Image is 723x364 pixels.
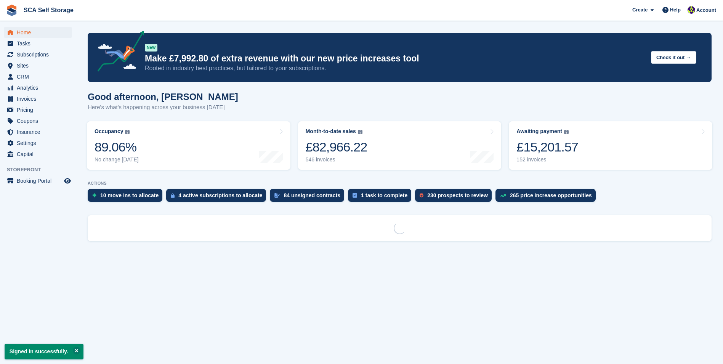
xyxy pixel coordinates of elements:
[4,93,72,104] a: menu
[17,93,63,104] span: Invoices
[306,128,356,135] div: Month-to-date sales
[4,38,72,49] a: menu
[95,128,123,135] div: Occupancy
[298,121,502,170] a: Month-to-date sales £82,966.22 546 invoices
[95,156,139,163] div: No change [DATE]
[17,138,63,148] span: Settings
[353,193,357,198] img: task-75834270c22a3079a89374b754ae025e5fb1db73e45f91037f5363f120a921f8.svg
[427,192,488,198] div: 230 prospects to review
[88,103,238,112] p: Here's what's happening across your business [DATE]
[100,192,159,198] div: 10 move ins to allocate
[87,121,290,170] a: Occupancy 89.06% No change [DATE]
[21,4,77,16] a: SCA Self Storage
[306,139,367,155] div: £82,966.22
[274,193,280,198] img: contract_signature_icon-13c848040528278c33f63329250d36e43548de30e8caae1d1a13099fd9432cc5.svg
[688,6,695,14] img: Thomas Webb
[17,116,63,126] span: Coupons
[6,5,18,16] img: stora-icon-8386f47178a22dfd0bd8f6a31ec36ba5ce8667c1dd55bd0f319d3a0aa187defe.svg
[516,156,578,163] div: 152 invoices
[284,192,340,198] div: 84 unsigned contracts
[4,27,72,38] a: menu
[306,156,367,163] div: 546 invoices
[17,176,63,186] span: Booking Portal
[145,53,645,64] p: Make £7,992.80 of extra revenue with our new price increases tool
[4,71,72,82] a: menu
[17,38,63,49] span: Tasks
[651,51,696,64] button: Check it out →
[415,189,495,206] a: 230 prospects to review
[166,189,270,206] a: 4 active subscriptions to allocate
[564,130,569,134] img: icon-info-grey-7440780725fd019a000dd9b08b2336e03edf1995a4989e88bcd33f0948082b44.svg
[361,192,407,198] div: 1 task to complete
[4,116,72,126] a: menu
[516,139,578,155] div: £15,201.57
[95,139,139,155] div: 89.06%
[88,92,238,102] h1: Good afternoon, [PERSON_NAME]
[420,193,423,198] img: prospect-51fa495bee0391a8d652442698ab0144808aea92771e9ea1ae160a38d050c398.svg
[348,189,415,206] a: 1 task to complete
[17,71,63,82] span: CRM
[91,31,144,74] img: price-adjustments-announcement-icon-8257ccfd72463d97f412b2fc003d46551f7dbcb40ab6d574587a9cd5c0d94...
[358,130,362,134] img: icon-info-grey-7440780725fd019a000dd9b08b2336e03edf1995a4989e88bcd33f0948082b44.svg
[495,189,600,206] a: 265 price increase opportunities
[125,130,130,134] img: icon-info-grey-7440780725fd019a000dd9b08b2336e03edf1995a4989e88bcd33f0948082b44.svg
[4,138,72,148] a: menu
[145,64,645,72] p: Rooted in industry best practices, but tailored to your subscriptions.
[17,60,63,71] span: Sites
[63,176,72,185] a: Preview store
[4,105,72,115] a: menu
[4,149,72,159] a: menu
[4,49,72,60] a: menu
[145,44,157,52] div: NEW
[270,189,348,206] a: 84 unsigned contracts
[17,82,63,93] span: Analytics
[88,189,166,206] a: 10 move ins to allocate
[171,193,175,198] img: active_subscription_to_allocate_icon-d502201f5373d7db506a760aba3b589e785aa758c864c3986d89f69b8ff3...
[509,121,712,170] a: Awaiting payment £15,201.57 152 invoices
[5,344,83,359] p: Signed in successfully.
[17,49,63,60] span: Subscriptions
[500,194,506,197] img: price_increase_opportunities-93ffe204e8149a01c8c9dc8f82e8f89637d9d84a8eef4429ea346261dce0b2c0.svg
[17,127,63,137] span: Insurance
[88,181,712,186] p: ACTIONS
[516,128,562,135] div: Awaiting payment
[510,192,592,198] div: 265 price increase opportunities
[7,166,76,174] span: Storefront
[178,192,262,198] div: 4 active subscriptions to allocate
[4,176,72,186] a: menu
[4,82,72,93] a: menu
[4,60,72,71] a: menu
[92,193,96,198] img: move_ins_to_allocate_icon-fdf77a2bb77ea45bf5b3d319d69a93e2d87916cf1d5bf7949dd705db3b84f3ca.svg
[17,105,63,115] span: Pricing
[632,6,648,14] span: Create
[670,6,681,14] span: Help
[17,149,63,159] span: Capital
[4,127,72,137] a: menu
[696,6,716,14] span: Account
[17,27,63,38] span: Home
